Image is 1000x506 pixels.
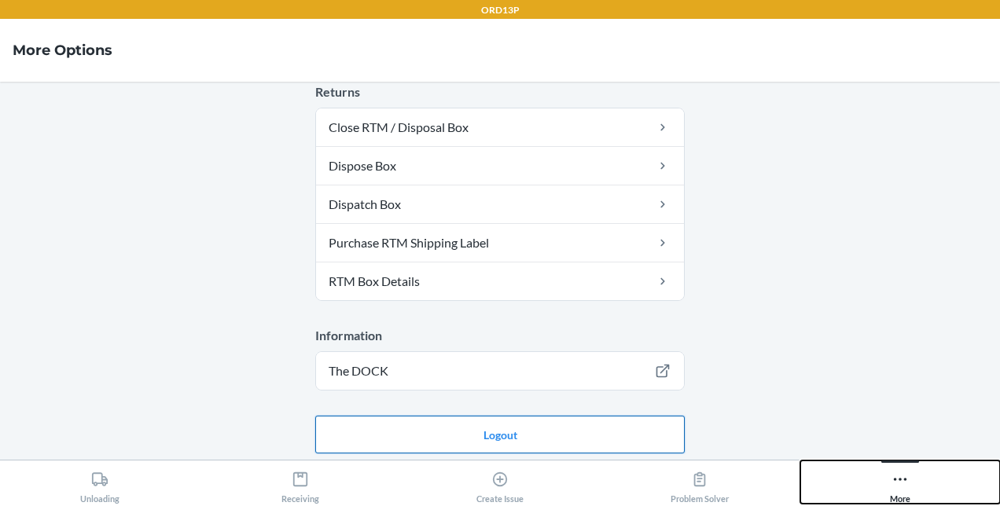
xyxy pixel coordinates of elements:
p: Returns [315,82,685,101]
button: More [800,460,1000,504]
a: Dispatch Box [316,185,684,223]
a: Purchase RTM Shipping Label [316,224,684,262]
p: ORD13P [481,3,520,17]
h4: More Options [13,40,112,60]
a: RTM Box Details [316,262,684,300]
div: More [890,464,910,504]
button: Problem Solver [600,460,800,504]
div: Create Issue [476,464,524,504]
button: Logout [315,416,685,453]
div: Problem Solver [671,464,729,504]
a: The DOCK [316,352,684,390]
a: Close RTM / Disposal Box [316,108,684,146]
div: Receiving [281,464,319,504]
button: Receiving [200,460,399,504]
button: Create Issue [400,460,600,504]
p: Information [315,326,685,345]
a: Dispose Box [316,147,684,185]
div: Unloading [80,464,119,504]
